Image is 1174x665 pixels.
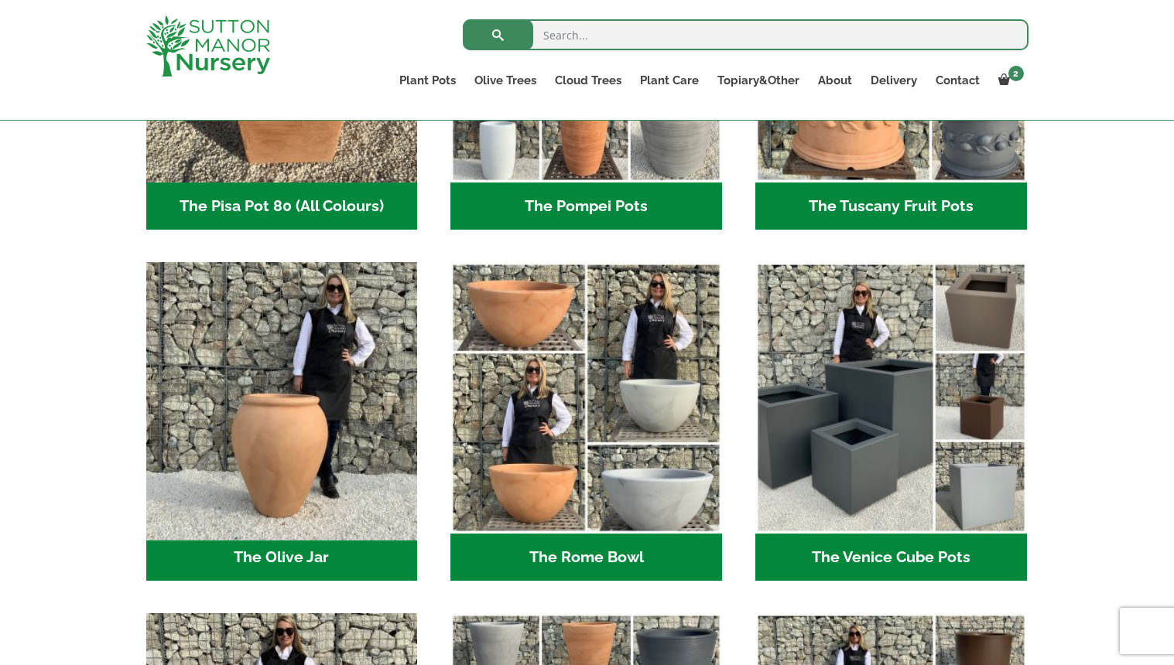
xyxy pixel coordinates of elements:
[146,182,418,230] h2: The Pisa Pot 80 (All Colours)
[146,534,418,581] h2: The Olive Jar
[809,70,861,91] a: About
[139,256,424,541] img: The Olive Jar
[861,70,926,91] a: Delivery
[989,70,1029,91] a: 2
[465,70,546,91] a: Olive Trees
[450,182,722,230] h2: The Pompei Pots
[926,70,989,91] a: Contact
[546,70,631,91] a: Cloud Trees
[708,70,809,91] a: Topiary&Other
[450,262,722,534] img: The Rome Bowl
[390,70,465,91] a: Plant Pots
[450,534,722,581] h2: The Rome Bowl
[450,262,722,581] a: Visit product category The Rome Bowl
[146,15,270,77] img: logo
[755,262,1027,581] a: Visit product category The Venice Cube Pots
[755,262,1027,534] img: The Venice Cube Pots
[755,182,1027,230] h2: The Tuscany Fruit Pots
[146,262,418,581] a: Visit product category The Olive Jar
[463,19,1029,50] input: Search...
[631,70,708,91] a: Plant Care
[755,534,1027,581] h2: The Venice Cube Pots
[1008,66,1024,81] span: 2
